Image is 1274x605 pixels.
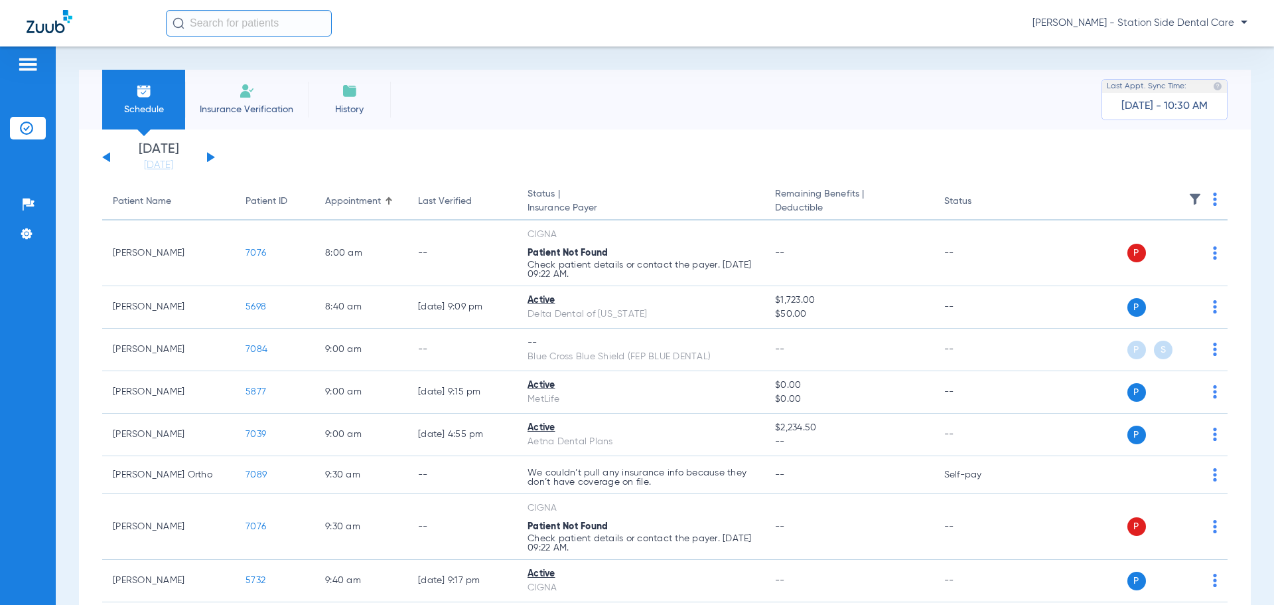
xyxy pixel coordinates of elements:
[528,260,754,279] p: Check patient details or contact the payer. [DATE] 09:22 AM.
[528,392,754,406] div: MetLife
[934,494,1023,560] td: --
[528,421,754,435] div: Active
[1127,298,1146,317] span: P
[102,560,235,602] td: [PERSON_NAME]
[407,456,517,494] td: --
[528,201,754,215] span: Insurance Payer
[1213,385,1217,398] img: group-dot-blue.svg
[1213,193,1217,206] img: group-dot-blue.svg
[418,195,506,209] div: Last Verified
[528,501,754,515] div: CIGNA
[1032,17,1247,30] span: [PERSON_NAME] - Station Side Dental Care
[27,10,72,33] img: Zuub Logo
[528,228,754,242] div: CIGNA
[246,345,267,354] span: 7084
[1213,520,1217,533] img: group-dot-blue.svg
[517,183,764,220] th: Status |
[528,581,754,595] div: CIGNA
[407,494,517,560] td: --
[418,195,472,209] div: Last Verified
[246,430,266,439] span: 7039
[934,329,1023,371] td: --
[102,371,235,414] td: [PERSON_NAME]
[113,195,224,209] div: Patient Name
[528,468,754,487] p: We couldn’t pull any insurance info because they don’t have coverage on file.
[173,17,184,29] img: Search Icon
[246,195,287,209] div: Patient ID
[1107,80,1186,93] span: Last Appt. Sync Time:
[1127,341,1146,359] span: P
[246,470,267,479] span: 7089
[318,103,381,116] span: History
[1213,82,1222,91] img: last sync help info
[775,294,922,307] span: $1,723.00
[246,302,266,311] span: 5698
[1121,100,1208,113] span: [DATE] - 10:30 AM
[246,248,266,258] span: 7076
[315,414,407,456] td: 9:00 AM
[102,414,235,456] td: [PERSON_NAME]
[246,195,304,209] div: Patient ID
[113,195,171,209] div: Patient Name
[136,83,152,99] img: Schedule
[775,379,922,392] span: $0.00
[1154,341,1172,359] span: S
[315,560,407,602] td: 9:40 AM
[119,143,198,172] li: [DATE]
[1213,468,1217,481] img: group-dot-blue.svg
[775,345,785,354] span: --
[764,183,933,220] th: Remaining Benefits |
[1127,244,1146,262] span: P
[1127,383,1146,402] span: P
[934,414,1023,456] td: --
[407,560,517,602] td: [DATE] 9:17 PM
[1213,246,1217,260] img: group-dot-blue.svg
[102,494,235,560] td: [PERSON_NAME]
[315,494,407,560] td: 9:30 AM
[528,307,754,321] div: Delta Dental of [US_STATE]
[775,522,785,531] span: --
[528,522,608,531] span: Patient Not Found
[528,534,754,553] p: Check patient details or contact the payer. [DATE] 09:22 AM.
[934,560,1023,602] td: --
[102,286,235,329] td: [PERSON_NAME]
[775,435,922,449] span: --
[102,456,235,494] td: [PERSON_NAME] Ortho
[246,522,266,531] span: 7076
[934,183,1023,220] th: Status
[528,567,754,581] div: Active
[528,294,754,307] div: Active
[407,371,517,414] td: [DATE] 9:15 PM
[407,414,517,456] td: [DATE] 4:55 PM
[1127,572,1146,590] span: P
[775,307,922,321] span: $50.00
[934,371,1023,414] td: --
[325,195,397,209] div: Appointment
[1188,193,1202,206] img: filter.svg
[1213,300,1217,313] img: group-dot-blue.svg
[934,220,1023,286] td: --
[775,421,922,435] span: $2,234.50
[528,336,754,350] div: --
[407,220,517,286] td: --
[315,329,407,371] td: 9:00 AM
[528,435,754,449] div: Aetna Dental Plans
[934,286,1023,329] td: --
[1213,343,1217,356] img: group-dot-blue.svg
[528,248,608,258] span: Patient Not Found
[17,56,38,72] img: hamburger-icon
[315,371,407,414] td: 9:00 AM
[325,195,381,209] div: Appointment
[119,159,198,172] a: [DATE]
[246,387,266,396] span: 5877
[775,392,922,406] span: $0.00
[407,329,517,371] td: --
[775,470,785,479] span: --
[775,248,785,258] span: --
[102,329,235,371] td: [PERSON_NAME]
[775,201,922,215] span: Deductible
[407,286,517,329] td: [DATE] 9:09 PM
[315,220,407,286] td: 8:00 AM
[528,379,754,392] div: Active
[934,456,1023,494] td: Self-pay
